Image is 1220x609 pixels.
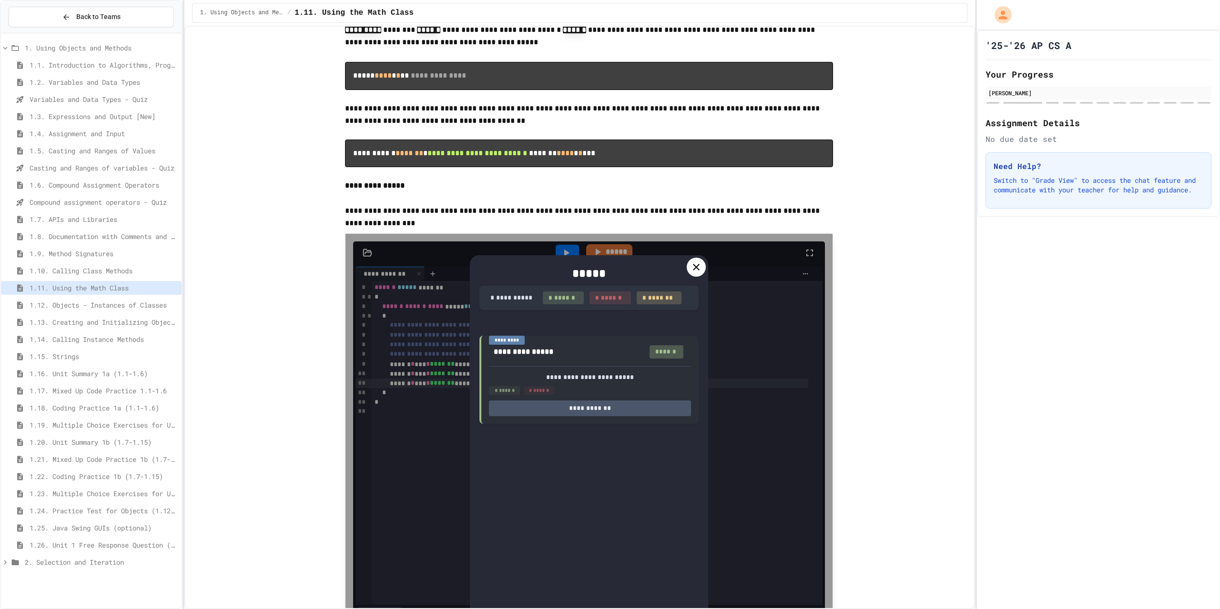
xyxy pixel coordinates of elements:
[30,266,178,276] span: 1.10. Calling Class Methods
[994,176,1203,195] p: Switch to "Grade View" to access the chat feature and communicate with your teacher for help and ...
[30,403,178,413] span: 1.18. Coding Practice 1a (1.1-1.6)
[30,163,178,173] span: Casting and Ranges of variables - Quiz
[30,506,178,516] span: 1.24. Practice Test for Objects (1.12-1.14)
[30,369,178,379] span: 1.16. Unit Summary 1a (1.1-1.6)
[30,523,178,533] span: 1.25. Java Swing GUIs (optional)
[30,94,178,104] span: Variables and Data Types - Quiz
[200,9,284,17] span: 1. Using Objects and Methods
[30,489,178,499] span: 1.23. Multiple Choice Exercises for Unit 1b (1.9-1.15)
[986,39,1071,52] h1: '25-'26 AP CS A
[30,283,178,293] span: 1.11. Using the Math Class
[9,7,174,27] button: Back to Teams
[30,249,178,259] span: 1.9. Method Signatures
[25,557,178,567] span: 2. Selection and Iteration
[30,540,178,550] span: 1.26. Unit 1 Free Response Question (FRQ) Practice
[30,471,178,481] span: 1.22. Coding Practice 1b (1.7-1.15)
[30,180,178,190] span: 1.6. Compound Assignment Operators
[30,420,178,430] span: 1.19. Multiple Choice Exercises for Unit 1a (1.1-1.6)
[30,60,178,70] span: 1.1. Introduction to Algorithms, Programming, and Compilers
[30,77,178,87] span: 1.2. Variables and Data Types
[30,454,178,464] span: 1.21. Mixed Up Code Practice 1b (1.7-1.15)
[76,12,121,22] span: Back to Teams
[25,43,178,53] span: 1. Using Objects and Methods
[30,386,178,396] span: 1.17. Mixed Up Code Practice 1.1-1.6
[295,7,414,19] span: 1.11. Using the Math Class
[30,214,178,224] span: 1.7. APIs and Libraries
[30,351,178,361] span: 1.15. Strings
[30,437,178,447] span: 1.20. Unit Summary 1b (1.7-1.15)
[986,116,1211,130] h2: Assignment Details
[30,197,178,207] span: Compound assignment operators - Quiz
[986,133,1211,145] div: No due date set
[287,9,291,17] span: /
[30,300,178,310] span: 1.12. Objects - Instances of Classes
[988,89,1209,97] div: [PERSON_NAME]
[30,334,178,344] span: 1.14. Calling Instance Methods
[30,317,178,327] span: 1.13. Creating and Initializing Objects: Constructors
[30,231,178,241] span: 1.8. Documentation with Comments and Preconditions
[986,68,1211,81] h2: Your Progress
[30,129,178,139] span: 1.4. Assignment and Input
[985,4,1014,26] div: My Account
[30,146,178,156] span: 1.5. Casting and Ranges of Values
[994,160,1203,172] h3: Need Help?
[30,111,178,121] span: 1.3. Expressions and Output [New]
